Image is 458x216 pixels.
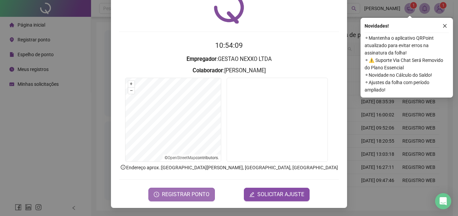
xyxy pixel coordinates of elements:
[154,192,159,197] span: clock-circle
[120,164,126,170] span: info-circle
[119,66,339,75] h3: : [PERSON_NAME]
[119,55,339,64] h3: : GESTAO NEXXO LTDA
[162,190,209,199] span: REGISTRAR PONTO
[442,24,447,28] span: close
[128,81,135,87] button: +
[168,155,196,160] a: OpenStreetMap
[257,190,304,199] span: SOLICITAR AJUSTE
[119,164,339,171] p: Endereço aprox. : [GEOGRAPHIC_DATA][PERSON_NAME], [GEOGRAPHIC_DATA], [GEOGRAPHIC_DATA]
[244,188,310,201] button: editSOLICITAR AJUSTE
[365,57,449,71] span: ⚬ ⚠️ Suporte Via Chat Será Removido do Plano Essencial
[187,56,217,62] strong: Empregador
[148,188,215,201] button: REGISTRAR PONTO
[128,87,135,94] button: –
[365,71,449,79] span: ⚬ Novidade no Cálculo do Saldo!
[435,193,451,209] div: Open Intercom Messenger
[365,79,449,94] span: ⚬ Ajustes da folha com período ampliado!
[365,34,449,57] span: ⚬ Mantenha o aplicativo QRPoint atualizado para evitar erros na assinatura da folha!
[193,67,223,74] strong: Colaborador
[365,22,389,30] span: Novidades !
[215,41,243,49] time: 10:54:09
[165,155,219,160] li: © contributors.
[249,192,255,197] span: edit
